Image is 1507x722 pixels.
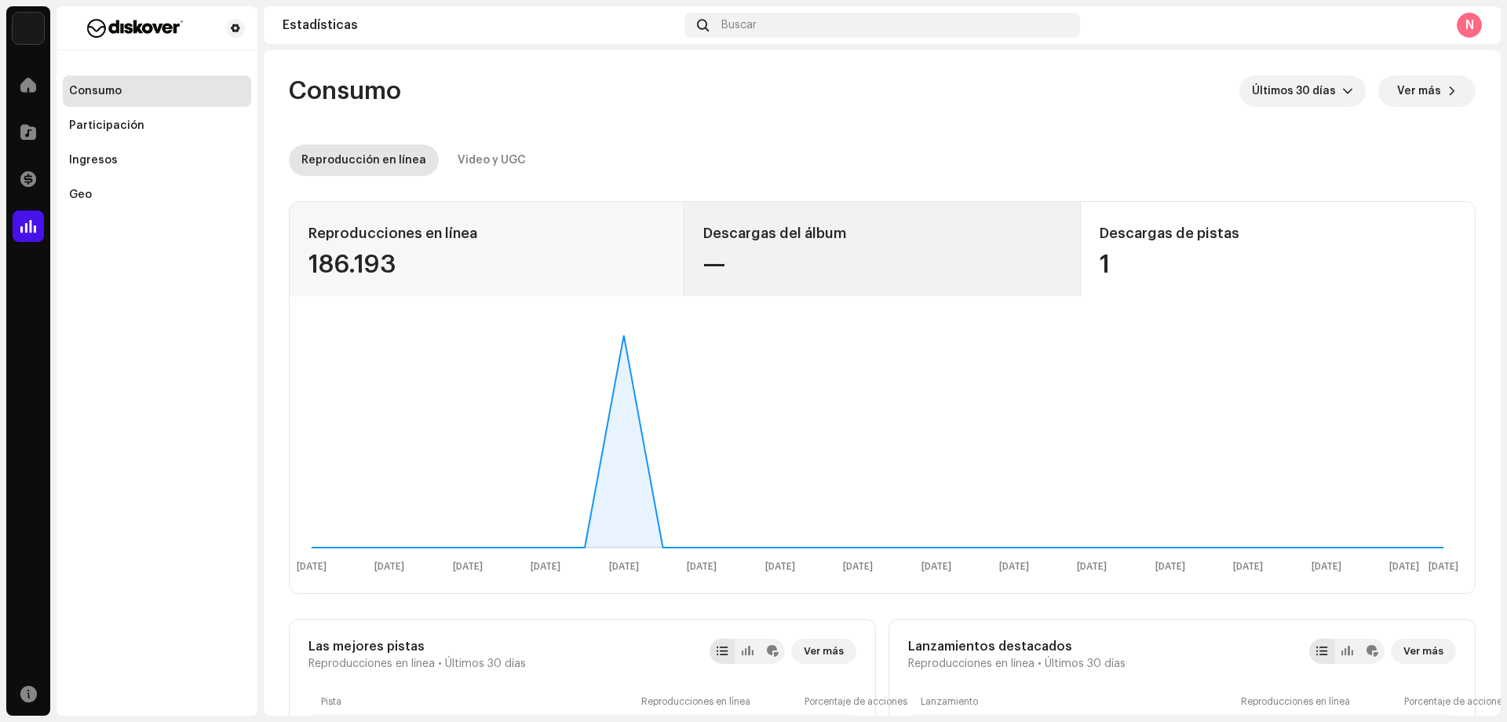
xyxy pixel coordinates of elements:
[1252,75,1342,107] span: Últimos 30 días
[1342,75,1353,107] div: dropdown trigger
[321,695,635,708] div: Pista
[1241,695,1398,708] div: Reproducciones en línea
[63,75,251,107] re-m-nav-item: Consumo
[63,110,251,141] re-m-nav-item: Participación
[999,562,1029,572] text: [DATE]
[843,562,873,572] text: [DATE]
[804,636,844,667] span: Ver más
[453,562,483,572] text: [DATE]
[13,13,44,44] img: 297a105e-aa6c-4183-9ff4-27133c00f2e2
[641,695,798,708] div: Reproducciones en línea
[1429,562,1458,572] text: [DATE]
[374,562,404,572] text: [DATE]
[69,19,201,38] img: f29a3560-dd48-4e38-b32b-c7dc0a486f0f
[1391,639,1456,664] button: Ver más
[1100,252,1456,277] div: 1
[721,19,757,31] span: Buscar
[458,145,526,176] div: Video y UGC
[1404,695,1443,708] div: Porcentaje de acciones
[69,189,92,201] div: Geo
[531,562,560,572] text: [DATE]
[69,119,144,132] div: Participación
[1045,658,1126,670] span: Últimos 30 días
[1312,562,1341,572] text: [DATE]
[1038,658,1042,670] span: •
[805,695,844,708] div: Porcentaje de acciones
[908,639,1126,654] div: Lanzamientos destacados
[1378,75,1476,107] button: Ver más
[301,145,426,176] div: Reproducción en línea
[703,221,1060,246] div: Descargas del álbum
[308,221,665,246] div: Reproducciones en línea
[69,85,122,97] div: Consumo
[1389,562,1419,572] text: [DATE]
[308,658,435,670] span: Reproducciones en línea
[765,562,795,572] text: [DATE]
[1403,636,1443,667] span: Ver más
[283,19,678,31] div: Estadísticas
[921,562,951,572] text: [DATE]
[445,658,526,670] span: Últimos 30 días
[63,179,251,211] re-m-nav-item: Geo
[1397,75,1441,107] span: Ver más
[687,562,717,572] text: [DATE]
[609,562,639,572] text: [DATE]
[438,658,442,670] span: •
[289,75,401,107] span: Consumo
[908,658,1034,670] span: Reproducciones en línea
[63,145,251,176] re-m-nav-item: Ingresos
[703,252,1060,277] div: —
[921,695,1235,708] div: Lanzamiento
[297,562,327,572] text: [DATE]
[308,639,526,654] div: Las mejores pistas
[69,154,118,167] div: Ingresos
[308,252,665,277] div: 186.193
[1457,13,1482,38] div: N
[1233,562,1263,572] text: [DATE]
[1155,562,1185,572] text: [DATE]
[1100,221,1456,246] div: Descargas de pistas
[1077,562,1107,572] text: [DATE]
[791,639,856,664] button: Ver más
